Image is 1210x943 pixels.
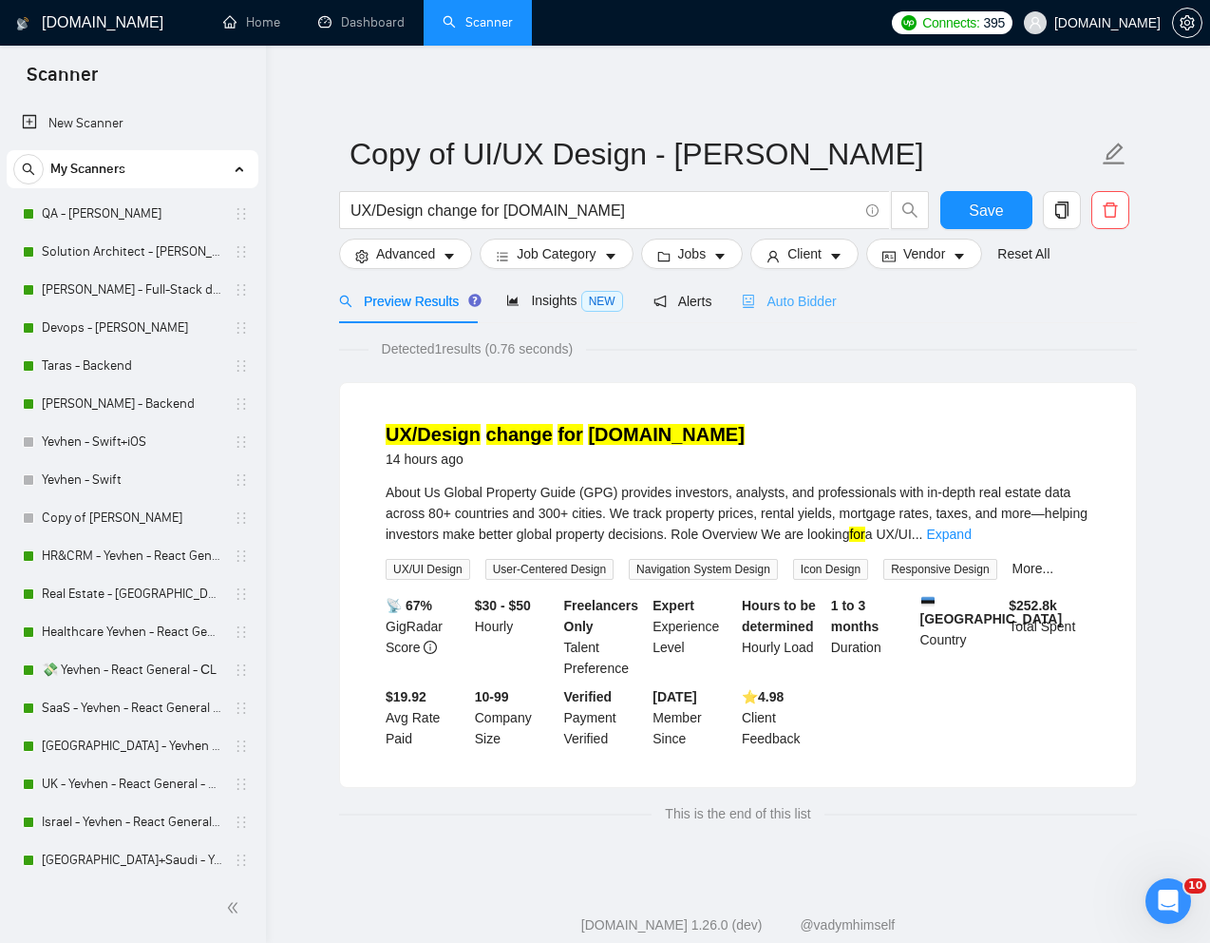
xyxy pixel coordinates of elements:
[652,598,694,613] b: Expert
[386,448,745,471] div: 14 hours ago
[339,239,472,269] button: settingAdvancedcaret-down
[42,613,222,651] a: Healthcare Yevhen - React General - СL
[649,686,738,749] div: Member Since
[506,293,622,308] span: Insights
[901,15,917,30] img: upwork-logo.png
[234,472,249,488] span: holder
[386,424,481,445] mark: UX/Design
[940,191,1032,229] button: Save
[42,575,222,613] a: Real Estate - [GEOGRAPHIC_DATA] - React General - СL
[386,482,1090,545] div: About Us Global Property Guide (GPG) provides investors, analysts, and professionals with in-dept...
[883,559,996,580] span: Responsive Design
[604,249,617,263] span: caret-down
[11,61,113,101] span: Scanner
[386,424,745,445] a: UX/Design change for [DOMAIN_NAME]
[891,191,929,229] button: search
[800,917,895,933] a: @vadymhimself
[350,199,858,222] input: Search Freelance Jobs...
[564,689,613,704] b: Verified
[1044,202,1080,219] span: copy
[496,249,509,263] span: bars
[480,239,633,269] button: barsJob Categorycaret-down
[652,803,823,824] span: This is the end of this list
[997,243,1049,264] a: Reset All
[7,105,258,143] li: New Scanner
[234,434,249,450] span: holder
[713,249,727,263] span: caret-down
[234,739,249,754] span: holder
[517,243,596,264] span: Job Category
[1043,191,1081,229] button: copy
[42,309,222,347] a: Devops - [PERSON_NAME]
[234,663,249,678] span: holder
[386,598,432,613] b: 📡 67%
[471,595,560,679] div: Hourly
[742,689,784,704] b: ⭐️ 4.98
[42,689,222,727] a: SaaS - Yevhen - React General - СL
[234,625,249,640] span: holder
[42,803,222,841] a: Israel - Yevhen - React General - СL
[42,423,222,461] a: Yevhen - Swift+iOS
[42,841,222,879] a: [GEOGRAPHIC_DATA]+Saudi - Yevhen - React General - СL
[581,291,623,312] span: NEW
[1009,598,1057,613] b: $ 252.8k
[829,249,842,263] span: caret-down
[466,292,483,309] div: Tooltip anchor
[588,424,744,445] mark: [DOMAIN_NAME]
[921,595,935,608] img: 🇪🇪
[234,853,249,868] span: holder
[653,294,712,309] span: Alerts
[234,282,249,298] span: holder
[42,233,222,271] a: Solution Architect - [PERSON_NAME]
[1173,15,1201,30] span: setting
[1145,878,1191,924] iframe: Intercom live chat
[892,202,928,219] span: search
[1029,16,1042,29] span: user
[42,499,222,537] a: Copy of [PERSON_NAME]
[953,249,966,263] span: caret-down
[917,595,1006,679] div: Country
[13,154,44,184] button: search
[234,777,249,792] span: holder
[750,239,859,269] button: userClientcaret-down
[234,206,249,221] span: holder
[560,686,650,749] div: Payment Verified
[318,14,405,30] a: dashboardDashboard
[42,195,222,233] a: QA - [PERSON_NAME]
[766,249,780,263] span: user
[42,537,222,575] a: HR&CRM - Yevhen - React General - СL
[42,271,222,309] a: [PERSON_NAME] - Full-Stack dev
[912,527,923,542] span: ...
[849,527,864,542] mark: for
[223,14,280,30] a: homeHome
[234,320,249,336] span: holder
[882,249,896,263] span: idcard
[1092,202,1128,219] span: delete
[1172,15,1202,30] a: setting
[234,701,249,716] span: holder
[42,765,222,803] a: UK - Yevhen - React General - СL
[866,204,879,217] span: info-circle
[969,199,1003,222] span: Save
[471,686,560,749] div: Company Size
[424,641,437,654] span: info-circle
[42,385,222,423] a: [PERSON_NAME] - Backend
[376,243,435,264] span: Advanced
[653,295,667,308] span: notification
[1091,191,1129,229] button: delete
[742,294,836,309] span: Auto Bidder
[827,595,917,679] div: Duration
[1005,595,1094,679] div: Total Spent
[386,559,470,580] span: UX/UI Design
[922,12,979,33] span: Connects:
[22,105,243,143] a: New Scanner
[564,598,639,634] b: Freelancers Only
[42,727,222,765] a: [GEOGRAPHIC_DATA] - Yevhen - React General - СL
[234,815,249,830] span: holder
[831,598,879,634] b: 1 to 3 months
[369,338,587,359] span: Detected 1 results (0.76 seconds)
[657,249,671,263] span: folder
[506,294,520,307] span: area-chart
[443,14,513,30] a: searchScanner
[652,689,696,704] b: [DATE]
